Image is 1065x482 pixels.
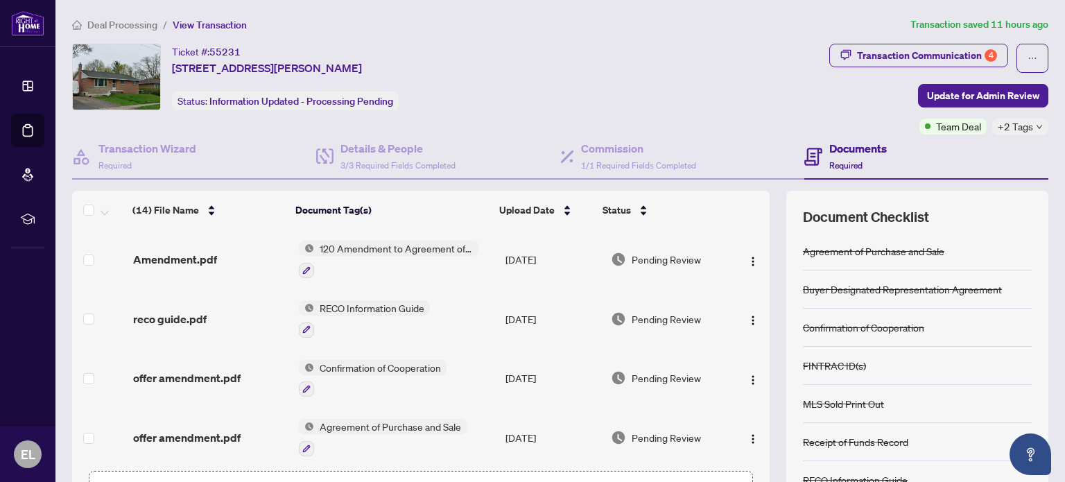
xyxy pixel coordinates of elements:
div: 4 [985,49,997,62]
td: [DATE] [500,289,605,349]
div: Receipt of Funds Record [803,434,908,449]
span: home [72,20,82,30]
div: Agreement of Purchase and Sale [803,243,944,259]
span: +2 Tags [998,119,1033,135]
button: Status IconAgreement of Purchase and Sale [299,419,467,456]
span: RECO Information Guide [314,300,430,316]
img: Status Icon [299,419,314,434]
span: Update for Admin Review [927,85,1039,107]
th: (14) File Name [127,191,290,230]
span: Required [829,160,863,171]
img: Status Icon [299,360,314,375]
span: Pending Review [632,311,701,327]
div: Buyer Designated Representation Agreement [803,282,1002,297]
h4: Details & People [340,140,456,157]
span: offer amendment.pdf [133,429,241,446]
div: MLS Sold Print Out [803,396,884,411]
button: Open asap [1010,433,1051,475]
span: View Transaction [173,19,247,31]
td: [DATE] [500,230,605,289]
td: [DATE] [500,408,605,467]
img: Logo [747,433,759,445]
span: 1/1 Required Fields Completed [581,160,696,171]
span: 120 Amendment to Agreement of Purchase and Sale [314,241,478,256]
img: Status Icon [299,300,314,316]
span: Agreement of Purchase and Sale [314,419,467,434]
img: Document Status [611,252,626,267]
td: [DATE] [500,349,605,408]
article: Transaction saved 11 hours ago [910,17,1048,33]
span: Upload Date [499,203,555,218]
span: ellipsis [1028,53,1037,63]
span: 3/3 Required Fields Completed [340,160,456,171]
img: IMG-W12420361_1.jpg [73,44,160,110]
div: Confirmation of Cooperation [803,320,924,335]
th: Upload Date [494,191,597,230]
th: Document Tag(s) [290,191,494,230]
span: reco guide.pdf [133,311,207,327]
img: logo [11,10,44,36]
h4: Commission [581,140,696,157]
button: Logo [742,367,764,389]
div: Transaction Communication [857,44,997,67]
img: Status Icon [299,241,314,256]
div: FINTRAC ID(s) [803,358,866,373]
span: Pending Review [632,430,701,445]
li: / [163,17,167,33]
button: Transaction Communication4 [829,44,1008,67]
button: Logo [742,308,764,330]
div: Status: [172,92,399,110]
span: Confirmation of Cooperation [314,360,447,375]
button: Logo [742,248,764,270]
span: offer amendment.pdf [133,370,241,386]
button: Status IconConfirmation of Cooperation [299,360,447,397]
span: EL [21,445,35,464]
span: Pending Review [632,252,701,267]
img: Logo [747,256,759,267]
span: Required [98,160,132,171]
img: Document Status [611,311,626,327]
span: Document Checklist [803,207,929,227]
span: Information Updated - Processing Pending [209,95,393,107]
span: down [1036,123,1043,130]
span: [STREET_ADDRESS][PERSON_NAME] [172,60,362,76]
h4: Transaction Wizard [98,140,196,157]
div: Ticket #: [172,44,241,60]
h4: Documents [829,140,887,157]
span: 55231 [209,46,241,58]
button: Logo [742,427,764,449]
th: Status [597,191,723,230]
span: (14) File Name [132,203,199,218]
span: Pending Review [632,370,701,386]
span: Amendment.pdf [133,251,217,268]
img: Document Status [611,430,626,445]
img: Document Status [611,370,626,386]
span: Deal Processing [87,19,157,31]
button: Update for Admin Review [918,84,1048,107]
span: Team Deal [936,119,981,134]
img: Logo [747,315,759,326]
span: Status [603,203,631,218]
img: Logo [747,375,759,386]
button: Status Icon120 Amendment to Agreement of Purchase and Sale [299,241,478,278]
button: Status IconRECO Information Guide [299,300,430,338]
